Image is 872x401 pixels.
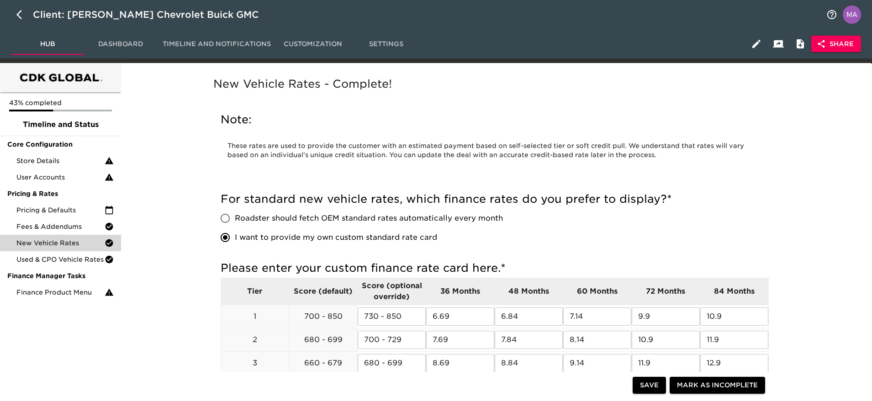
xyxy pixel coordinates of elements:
[289,286,357,297] p: Score (default)
[221,286,289,297] p: Tier
[16,288,105,297] span: Finance Product Menu
[282,38,344,50] span: Customization
[7,140,114,149] span: Core Configuration
[213,77,776,91] h5: New Vehicle Rates - Complete!
[16,156,105,165] span: Store Details
[227,142,746,158] span: These rates are used to provide the customer with an estimated payment based on self-selected tie...
[563,286,631,297] p: 60 Months
[16,255,105,264] span: Used & CPO Vehicle Rates
[670,377,765,394] button: Mark as Incomplete
[221,358,289,369] p: 3
[221,311,289,322] p: 1
[235,232,437,243] span: I want to provide my own custom standard rate card
[358,280,426,302] p: Score (optional override)
[355,38,417,50] span: Settings
[677,380,758,391] span: Mark as Incomplete
[7,271,114,280] span: Finance Manager Tasks
[640,380,659,391] span: Save
[33,7,272,22] div: Client: [PERSON_NAME] Chevrolet Buick GMC
[9,98,112,107] p: 43% completed
[700,286,768,297] p: 84 Months
[289,334,357,345] p: 680 - 699
[495,286,563,297] p: 48 Months
[821,4,843,26] button: notifications
[16,222,105,231] span: Fees & Addendums
[16,173,105,182] span: User Accounts
[221,334,289,345] p: 2
[16,206,105,215] span: Pricing & Defaults
[811,36,861,53] button: Share
[7,119,114,130] span: Timeline and Status
[745,33,767,55] button: Edit Hub
[289,358,357,369] p: 660 - 679
[7,189,114,198] span: Pricing & Rates
[16,38,79,50] span: Hub
[632,286,700,297] p: 72 Months
[633,377,666,394] button: Save
[426,286,494,297] p: 36 Months
[789,33,811,55] button: Internal Notes and Comments
[819,38,854,50] span: Share
[221,192,769,206] h5: For standard new vehicle rates, which finance rates do you prefer to display?
[90,38,152,50] span: Dashboard
[289,311,357,322] p: 700 - 850
[221,112,769,127] h5: Note:
[163,38,271,50] span: Timeline and Notifications
[843,5,861,24] img: Profile
[235,213,503,224] span: Roadster should fetch OEM standard rates automatically every month
[221,261,769,275] h5: Please enter your custom finance rate card here.
[767,33,789,55] button: Client View
[16,238,105,248] span: New Vehicle Rates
